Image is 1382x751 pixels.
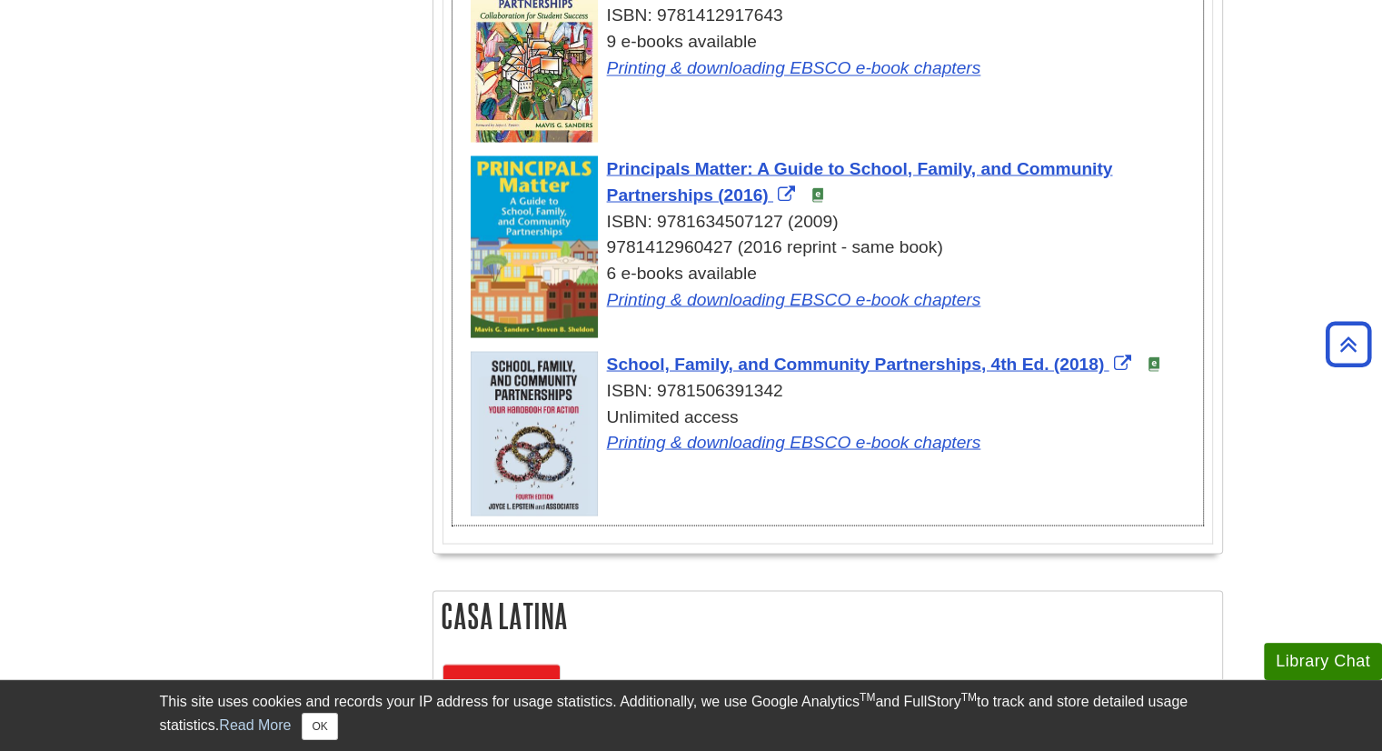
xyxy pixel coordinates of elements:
div: 9 e-books available [471,29,1203,82]
a: HLTH211D [1053,664,1168,708]
img: e-Book [810,187,825,202]
span: School, Family, and Community Partnerships, 4th Ed. (2018) [607,354,1105,373]
div: Unlimited access [471,404,1203,456]
sup: TM [961,691,977,704]
div: ISBN: 9781634507127 (2009) 9781412960427 (2016 reprint - same book) [471,208,1203,261]
div: ISBN: 9781506391342 [471,377,1203,404]
div: This site uses cookies and records your IP address for usage statistics. Additionally, we use Goo... [160,691,1223,740]
img: Cover Art [471,155,598,337]
span: Principals Matter: A Guide to School, Family, and Community Partnerships (2016) [607,158,1113,204]
a: Link opens in new window [607,432,981,451]
div: ISBN: 9781412917643 [471,3,1203,29]
img: e-Book [1147,356,1161,371]
a: Back to Top [1319,332,1377,356]
a: COMM120D [562,664,689,708]
a: ACES100D [442,664,561,708]
button: Library Chat [1264,643,1382,680]
img: Cover Art [471,351,598,516]
div: 6 e-books available [471,260,1203,313]
h2: Casa Latina [433,591,1222,639]
a: ENGL109D [813,664,931,708]
sup: TM [860,691,875,704]
a: ECON200D [690,664,810,708]
a: Read More [219,717,291,733]
a: Link opens in new window [607,289,981,308]
a: ENGL110D [933,664,1051,708]
a: Link opens in new window [607,354,1136,373]
button: Close [302,713,337,740]
a: Link opens in new window [607,158,1113,204]
a: Link opens in new window [607,58,981,77]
